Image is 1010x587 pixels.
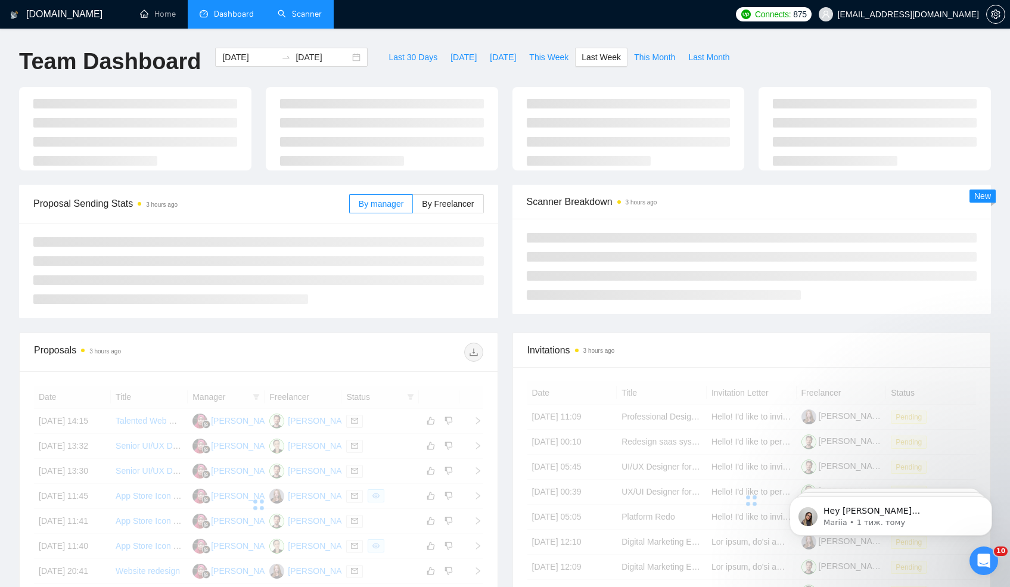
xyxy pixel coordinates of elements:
[146,201,178,208] time: 3 hours ago
[281,52,291,62] span: to
[140,9,176,19] a: homeHome
[627,48,682,67] button: This Month
[200,10,208,18] span: dashboard
[582,51,621,64] span: Last Week
[527,194,977,209] span: Scanner Breakdown
[278,9,322,19] a: searchScanner
[281,52,291,62] span: swap-right
[682,48,736,67] button: Last Month
[450,51,477,64] span: [DATE]
[583,347,615,354] time: 3 hours ago
[575,48,627,67] button: Last Week
[33,196,349,211] span: Proposal Sending Stats
[382,48,444,67] button: Last 30 Days
[483,48,523,67] button: [DATE]
[359,199,403,209] span: By manager
[974,191,991,201] span: New
[89,348,121,355] time: 3 hours ago
[772,471,1010,555] iframe: Intercom notifications повідомлення
[529,51,568,64] span: This Week
[741,10,751,19] img: upwork-logo.png
[994,546,1008,556] span: 10
[296,51,350,64] input: End date
[634,51,675,64] span: This Month
[422,199,474,209] span: By Freelancer
[527,343,977,358] span: Invitations
[793,8,806,21] span: 875
[222,51,276,64] input: Start date
[986,5,1005,24] button: setting
[755,8,791,21] span: Connects:
[34,343,259,362] div: Proposals
[389,51,437,64] span: Last 30 Days
[822,10,830,18] span: user
[986,10,1005,19] a: setting
[626,199,657,206] time: 3 hours ago
[10,5,18,24] img: logo
[19,48,201,76] h1: Team Dashboard
[214,9,254,19] span: Dashboard
[987,10,1005,19] span: setting
[444,48,483,67] button: [DATE]
[52,35,204,234] span: Hey [PERSON_NAME][EMAIL_ADDRESS][PERSON_NAME][DOMAIN_NAME], Looks like your Upwork agency [PERSON...
[688,51,729,64] span: Last Month
[969,546,998,575] iframe: Intercom live chat
[523,48,575,67] button: This Week
[490,51,516,64] span: [DATE]
[52,46,206,57] p: Message from Mariia, sent 1 тиж. тому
